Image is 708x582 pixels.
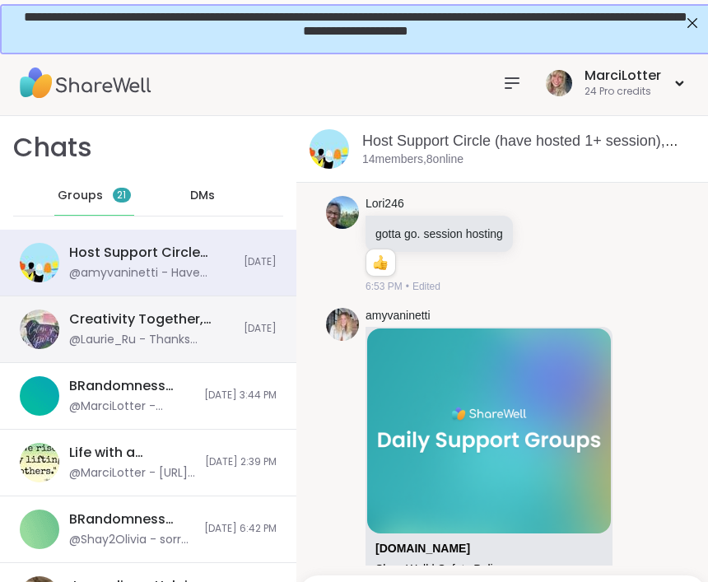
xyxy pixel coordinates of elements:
a: amyvaninetti [366,308,431,324]
div: @MarciLotter - @BRandom502 check DM [69,398,194,415]
img: MarciLotter [546,70,572,96]
span: [DATE] 2:39 PM [205,455,277,469]
h1: Chats [13,129,92,166]
img: ShareWell Nav Logo [20,54,151,112]
div: @Laurie_Ru - Thanks [PERSON_NAME]. [DATE] sounds good. I'm going to try to get in one of those gr... [69,332,234,348]
div: @Shay2Olivia - sorry I had to go. Have to fed the dogs and let them out. [69,532,194,548]
img: Host Support Circle (have hosted 1+ session), Sep 09 [310,129,349,169]
div: @MarciLotter - [URL][DOMAIN_NAME] [69,465,195,482]
div: Creativity Together, [DATE] [69,310,234,328]
span: Edited [412,279,440,294]
div: @amyvaninetti - Have reported to our team 😔 [69,265,234,282]
div: Reaction list [366,249,395,276]
img: https://sharewell-space-live.sfo3.digitaloceanspaces.com/user-generated/5690214f-3394-4b7a-9405-4... [326,196,359,229]
span: 6:53 PM [366,279,403,294]
a: Attachment [375,542,470,555]
div: 24 Pro credits [585,85,661,99]
p: gotta go. session hosting [375,226,503,242]
span: [DATE] 3:44 PM [204,389,277,403]
p: 14 members, 8 online [362,151,463,168]
div: Host Support Circle (have hosted 1+ session), [DATE] [69,244,234,262]
span: [DATE] [244,255,277,269]
div: Life with a Narcissist, [DATE] [69,444,195,462]
img: https://sharewell-space-live.sfo3.digitaloceanspaces.com/user-generated/301ae018-da57-4553-b36b-2... [326,308,359,341]
img: Host Support Circle (have hosted 1+ session), Sep 09 [20,243,59,282]
div: MarciLotter [585,67,661,85]
div: BRandomness Dropped Connections & Fall Emojis, [DATE] [69,377,194,395]
span: DMs [190,188,215,204]
div: BRandomness Ohana Check-in & Open Forum, [DATE] [69,510,194,528]
button: Reactions: like [371,256,389,269]
img: Creativity Together, Sep 09 [20,310,59,349]
span: [DATE] 6:42 PM [204,522,277,536]
span: [DATE] [244,322,277,336]
img: BRandomness Dropped Connections & Fall Emojis, Sep 08 [20,376,59,416]
img: BRandomness Ohana Check-in & Open Forum, Sep 07 [20,510,59,549]
a: Lori246 [366,196,404,212]
img: Life with a Narcissist, Sep 08 [20,443,59,482]
span: Groups [58,188,103,204]
img: ShareWell | Safety Policy [367,328,611,533]
a: Host Support Circle (have hosted 1+ session), [DATE] [362,133,678,170]
span: • [406,279,409,294]
span: 21 [117,189,126,203]
div: ShareWell | Safety Policy [375,562,603,576]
